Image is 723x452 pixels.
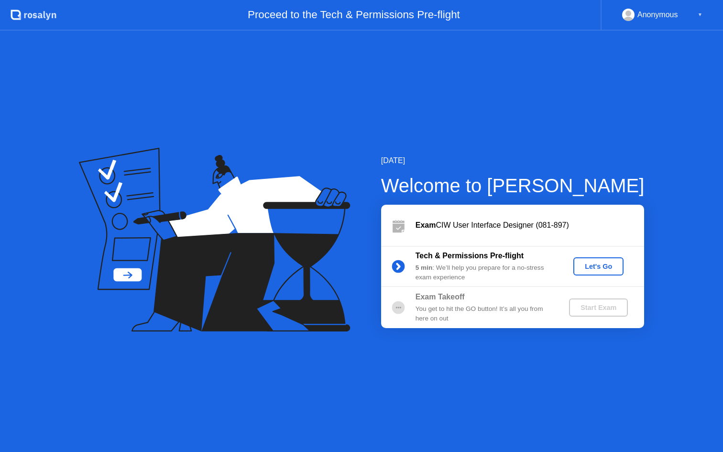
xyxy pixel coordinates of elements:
div: You get to hit the GO button! It’s all you from here on out [416,304,553,324]
b: Exam [416,221,436,229]
div: : We’ll help you prepare for a no-stress exam experience [416,263,553,283]
div: Start Exam [573,304,624,311]
div: Anonymous [637,9,678,21]
div: Let's Go [577,263,620,270]
div: ▼ [698,9,702,21]
b: Tech & Permissions Pre-flight [416,252,524,260]
div: [DATE] [381,155,645,166]
button: Let's Go [573,257,624,276]
button: Start Exam [569,298,628,317]
div: CIW User Interface Designer (081-897) [416,220,644,231]
b: Exam Takeoff [416,293,465,301]
div: Welcome to [PERSON_NAME] [381,171,645,200]
b: 5 min [416,264,433,271]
